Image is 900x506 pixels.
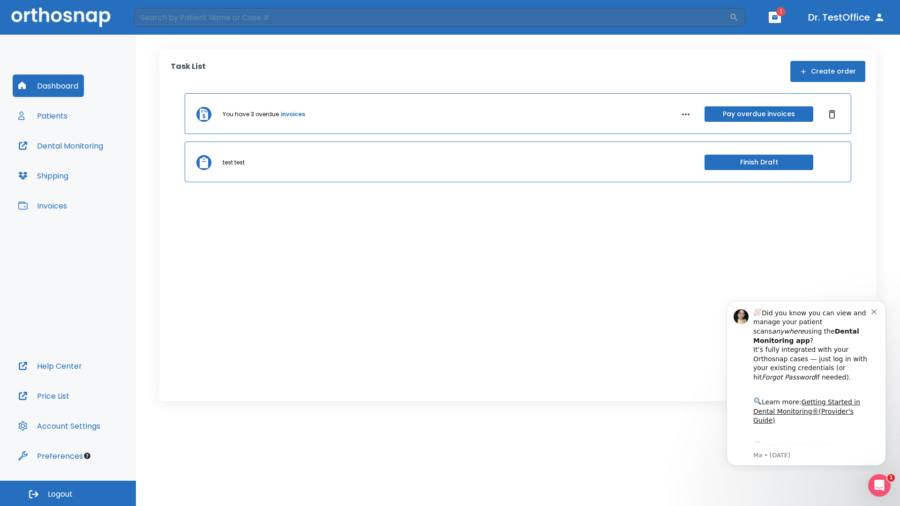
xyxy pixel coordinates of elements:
[223,110,279,119] p: You have 3 overdue
[11,7,111,27] img: Orthosnap
[804,9,889,26] button: Dr. TestOffice
[13,134,109,157] button: Dental Monitoring
[776,7,786,16] span: 1
[41,159,159,167] p: Message from Ma, sent 5w ago
[41,147,159,195] div: Download the app: | ​ Let us know if you need help getting started!
[790,61,865,82] button: Create order
[13,445,89,467] button: Preferences
[825,107,840,122] button: Dismiss
[712,292,900,471] iframe: Intercom notifications message
[13,415,106,437] button: Account Settings
[705,155,813,170] button: Finish Draft
[887,474,895,482] span: 1
[13,385,75,407] button: Price List
[83,452,91,460] div: Tooltip anchor
[13,355,88,377] button: Help Center
[134,8,729,27] input: Search by Patient Name or Case #
[13,74,84,97] button: Dashboard
[41,149,124,166] a: App Store
[281,110,305,119] a: invoices
[868,474,891,497] iframe: Intercom live chat
[223,158,245,167] p: test test
[48,489,73,499] span: Logout
[13,104,73,127] button: Patients
[13,194,73,217] button: Invoices
[171,61,206,82] p: Task List
[705,106,813,122] button: Pay overdue invoices
[13,164,74,187] button: Shipping
[159,15,166,22] button: Dismiss notification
